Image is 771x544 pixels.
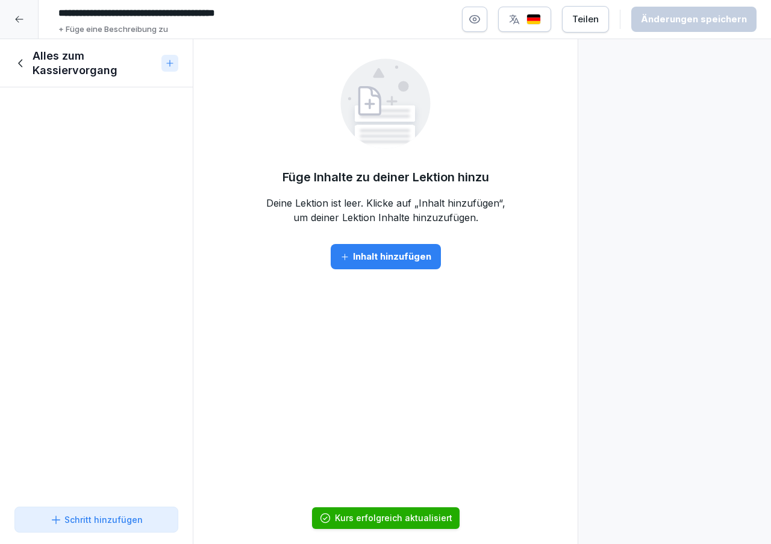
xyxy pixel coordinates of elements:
[58,23,168,36] p: + Füge eine Beschreibung zu
[265,196,506,225] p: Deine Lektion ist leer. Klicke auf „Inhalt hinzufügen“, um deiner Lektion Inhalte hinzuzufügen.
[572,13,599,26] div: Teilen
[14,507,178,533] button: Schritt hinzufügen
[340,250,431,263] div: Inhalt hinzufügen
[331,244,441,269] button: Inhalt hinzufügen
[340,58,431,149] img: empty.svg
[641,13,747,26] div: Änderungen speichern
[631,7,757,32] button: Änderungen speichern
[50,513,143,526] div: Schritt hinzufügen
[282,168,489,186] h5: Füge Inhalte zu deiner Lektion hinzu
[526,14,541,25] img: de.svg
[562,6,609,33] button: Teilen
[335,512,452,524] div: Kurs erfolgreich aktualisiert
[33,49,157,78] h1: Alles zum Kassiervorgang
